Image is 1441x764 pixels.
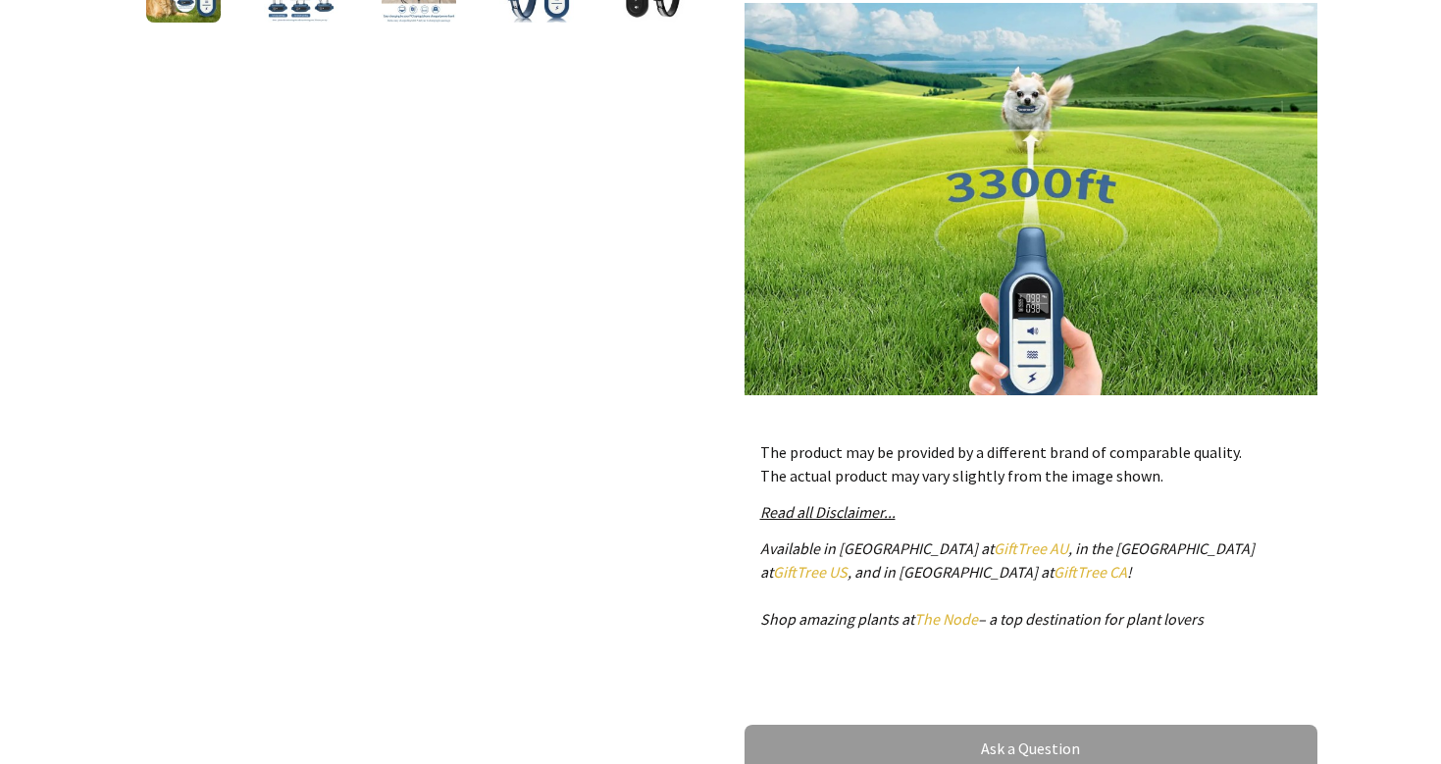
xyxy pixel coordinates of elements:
a: GiftTree AU [994,538,1068,558]
em: Available in [GEOGRAPHIC_DATA] at , in the [GEOGRAPHIC_DATA] at , and in [GEOGRAPHIC_DATA] at ! S... [760,538,1255,629]
a: GiftTree CA [1054,562,1127,582]
a: Read all Disclaimer... [760,502,896,522]
div: Pet collars X1pcs [745,3,1317,395]
a: The Node [914,609,978,629]
p: The product may be provided by a different brand of comparable quality. The actual product may va... [760,440,1302,487]
a: GiftTree US [773,562,848,582]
